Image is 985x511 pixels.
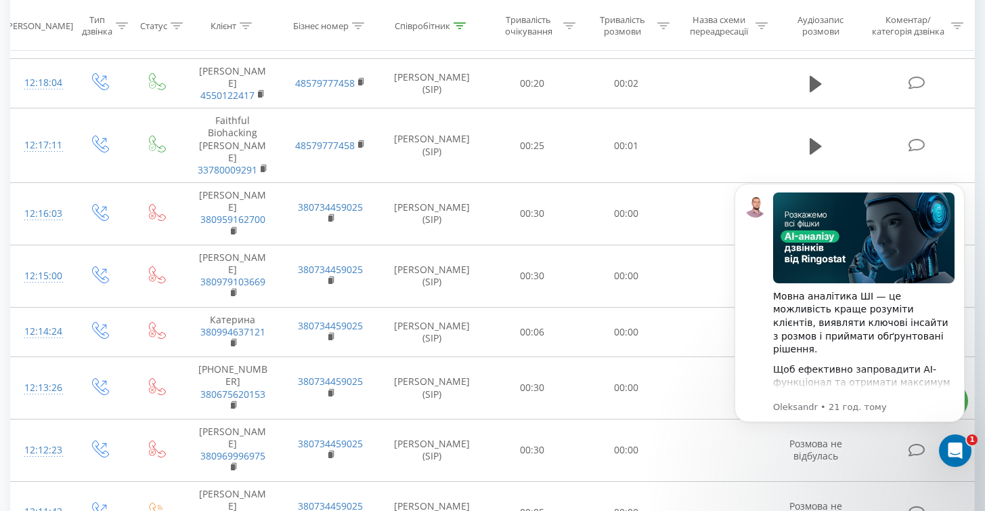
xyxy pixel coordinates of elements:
td: 00:00 [579,245,673,307]
div: Аудіозапис розмови [783,14,858,37]
a: 380675620153 [200,388,265,401]
div: Назва схеми переадресації [685,14,752,37]
td: 00:06 [485,307,579,357]
div: 12:14:24 [24,319,57,345]
div: Статус [140,20,167,31]
td: [PERSON_NAME] (SIP) [379,183,485,245]
td: [PERSON_NAME] [183,58,282,108]
a: 48579777458 [295,139,355,152]
td: 00:00 [579,307,673,357]
a: 33780009291 [198,163,257,176]
td: 00:30 [485,183,579,245]
div: Коментар/категорія дзвінка [869,14,948,37]
div: Бізнес номер [293,20,349,31]
td: [PERSON_NAME] (SIP) [379,58,485,108]
td: 00:00 [579,183,673,245]
td: Faithful Biohacking [PERSON_NAME] [183,108,282,183]
div: Тривалість очікування [497,14,560,37]
td: [PERSON_NAME] [183,183,282,245]
div: 12:13:26 [24,375,57,401]
a: 380959162700 [200,213,265,226]
td: 00:30 [485,419,579,481]
td: Катерина [183,307,282,357]
td: [PERSON_NAME] (SIP) [379,357,485,420]
a: 380734459025 [298,263,363,276]
td: 00:30 [485,245,579,307]
a: 380734459025 [298,375,363,388]
td: 00:00 [579,357,673,420]
td: 00:00 [579,419,673,481]
div: 12:15:00 [24,263,57,289]
span: 1 [967,434,978,445]
td: [PERSON_NAME] (SIP) [379,108,485,183]
a: 380734459025 [298,201,363,213]
td: 00:30 [485,357,579,420]
td: 00:01 [579,108,673,183]
div: 12:18:04 [24,70,57,96]
a: 380734459025 [298,437,363,450]
a: 4550122417 [200,89,255,102]
td: [PHONE_NUMBER] [183,357,282,420]
div: Тривалість розмови [591,14,654,37]
td: [PERSON_NAME] [183,245,282,307]
td: 00:02 [579,58,673,108]
td: [PERSON_NAME] [183,419,282,481]
div: 12:16:03 [24,201,57,227]
iframe: Intercom notifications повідомлення [714,163,985,474]
div: 12:17:11 [24,132,57,159]
a: 380734459025 [298,319,363,332]
td: [PERSON_NAME] (SIP) [379,419,485,481]
td: [PERSON_NAME] (SIP) [379,245,485,307]
a: 48579777458 [295,77,355,89]
div: Клієнт [211,20,236,31]
iframe: Intercom live chat [939,434,971,467]
div: Співробітник [395,20,450,31]
div: 12:12:23 [24,437,57,464]
a: 380969996975 [200,449,265,462]
a: 380994637121 [200,325,265,338]
a: 380979103669 [200,275,265,288]
div: [PERSON_NAME] [5,20,73,31]
div: Тип дзвінка [82,14,112,37]
td: 00:25 [485,108,579,183]
td: [PERSON_NAME] (SIP) [379,307,485,357]
td: 00:20 [485,58,579,108]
